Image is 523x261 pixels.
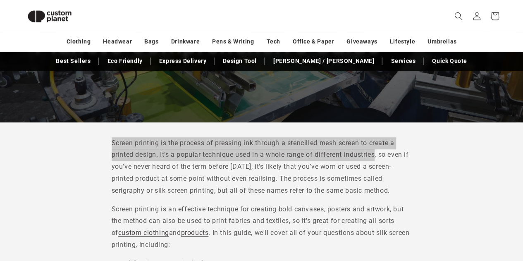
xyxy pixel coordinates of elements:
a: Giveaways [346,34,377,49]
a: [PERSON_NAME] / [PERSON_NAME] [269,54,378,68]
a: products [181,229,209,237]
a: Tech [266,34,280,49]
a: Clothing [67,34,91,49]
a: Lifestyle [390,34,415,49]
a: Services [387,54,420,68]
summary: Search [449,7,468,25]
a: Bags [144,34,158,49]
a: Office & Paper [293,34,334,49]
p: Screen printing is an effective technique for creating bold canvases, posters and artwork, but th... [112,204,412,251]
img: Custom Planet [21,3,79,29]
a: Umbrellas [427,34,456,49]
p: Screen printing is the process of pressing ink through a stencilled mesh screen to create a print... [112,137,412,197]
a: Quick Quote [428,54,471,68]
a: Pens & Writing [212,34,254,49]
a: Design Tool [219,54,261,68]
a: custom clothing [118,229,169,237]
a: Best Sellers [52,54,95,68]
a: Eco Friendly [103,54,146,68]
a: Drinkware [171,34,200,49]
iframe: Chat Widget [385,172,523,261]
a: Headwear [103,34,132,49]
a: Express Delivery [155,54,211,68]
